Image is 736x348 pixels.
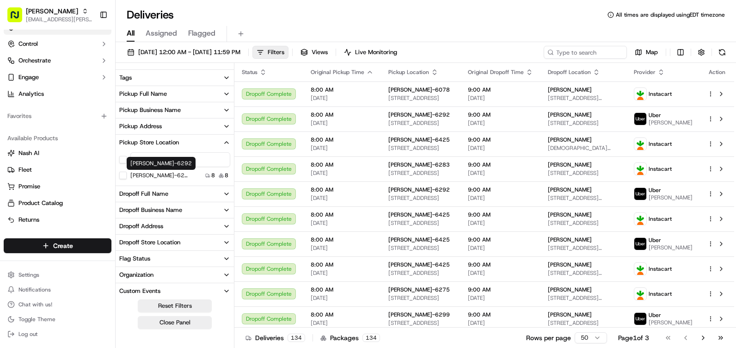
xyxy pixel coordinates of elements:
[116,267,234,283] button: Organization
[311,169,374,177] span: [DATE]
[649,311,661,319] span: Uber
[649,119,693,126] span: [PERSON_NAME]
[4,313,111,326] button: Toggle Theme
[388,144,453,152] span: [STREET_ADDRESS]
[24,60,166,69] input: Got a question? Start typing here...
[548,119,619,127] span: [STREET_ADDRESS]
[634,313,646,325] img: profile_uber_ahold_partner.png
[388,211,450,218] span: [PERSON_NAME]-6425
[225,172,228,179] span: 8
[468,219,533,227] span: [DATE]
[119,271,153,279] div: Organization
[18,149,39,157] span: Nash AI
[634,163,646,175] img: profile_instacart_ahold_partner.png
[18,286,51,293] span: Notifications
[4,162,111,177] button: Fleet
[138,48,240,56] span: [DATE] 12:00 AM - [DATE] 11:59 PM
[468,319,533,327] span: [DATE]
[388,294,453,302] span: [STREET_ADDRESS]
[388,219,453,227] span: [STREET_ADDRESS]
[130,152,230,167] input: Pickup Store Location
[242,68,258,76] span: Status
[116,135,234,150] button: Pickup Store Location
[18,73,39,81] span: Engage
[388,311,450,318] span: [PERSON_NAME]-6299
[649,90,672,98] span: Instacart
[468,194,533,202] span: [DATE]
[634,138,646,150] img: profile_instacart_ahold_partner.png
[548,161,592,168] span: [PERSON_NAME]
[468,236,533,243] span: 9:00 AM
[649,165,672,173] span: Instacart
[157,91,168,102] button: Start new chat
[311,144,374,152] span: [DATE]
[311,294,374,302] span: [DATE]
[4,70,111,85] button: Engage
[87,134,148,143] span: API Documentation
[116,186,234,202] button: Dropoff Full Name
[65,156,112,164] a: Powered byPylon
[388,161,450,168] span: [PERSON_NAME]-6283
[26,16,92,23] span: [EMAIL_ADDRESS][PERSON_NAME][DOMAIN_NAME]
[18,271,39,279] span: Settings
[4,53,111,68] button: Orchestrate
[18,316,55,323] span: Toggle Theme
[119,238,180,247] div: Dropoff Store Location
[634,238,646,250] img: profile_uber_ahold_partner.png
[311,161,374,168] span: 8:00 AM
[388,319,453,327] span: [STREET_ADDRESS]
[468,286,533,293] span: 9:00 AM
[548,186,592,193] span: [PERSON_NAME]
[31,88,152,98] div: Start new chat
[9,37,168,52] p: Welcome 👋
[548,68,591,76] span: Dropoff Location
[388,186,450,193] span: [PERSON_NAME]-6292
[649,194,693,201] span: [PERSON_NAME]
[4,298,111,311] button: Chat with us!
[362,334,380,342] div: 134
[468,86,533,93] span: 9:00 AM
[649,319,693,326] span: [PERSON_NAME]
[18,56,51,65] span: Orchestrate
[311,136,374,143] span: 8:00 AM
[388,194,453,202] span: [STREET_ADDRESS]
[634,113,646,125] img: profile_uber_ahold_partner.png
[311,219,374,227] span: [DATE]
[388,119,453,127] span: [STREET_ADDRESS]
[116,218,234,234] button: Dropoff Address
[311,319,374,327] span: [DATE]
[468,161,533,168] span: 9:00 AM
[311,86,374,93] span: 8:00 AM
[649,112,661,119] span: Uber
[548,286,592,293] span: [PERSON_NAME]
[92,157,112,164] span: Pylon
[468,144,533,152] span: [DATE]
[468,269,533,277] span: [DATE]
[18,199,63,207] span: Product Catalog
[53,241,73,250] span: Create
[119,255,150,263] div: Flag Status
[388,94,453,102] span: [STREET_ADDRESS]
[388,86,450,93] span: [PERSON_NAME]-6078
[649,244,693,251] span: [PERSON_NAME]
[4,283,111,296] button: Notifications
[526,333,571,342] p: Rows per page
[634,88,646,100] img: profile_instacart_ahold_partner.png
[468,294,533,302] span: [DATE]
[123,46,245,59] button: [DATE] 12:00 AM - [DATE] 11:59 PM
[119,206,182,214] div: Dropoff Business Name
[146,28,177,39] span: Assigned
[388,136,450,143] span: [PERSON_NAME]-6425
[548,244,619,252] span: [STREET_ADDRESS][PERSON_NAME][PERSON_NAME][PERSON_NAME]
[4,212,111,227] button: Returns
[18,166,32,174] span: Fleet
[252,46,288,59] button: Filters
[119,74,132,82] div: Tags
[548,269,619,277] span: [STREET_ADDRESS][PERSON_NAME]
[311,211,374,218] span: 8:00 AM
[468,169,533,177] span: [DATE]
[7,199,108,207] a: Product Catalog
[468,136,533,143] span: 9:00 AM
[355,48,397,56] span: Live Monitoring
[631,46,662,59] button: Map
